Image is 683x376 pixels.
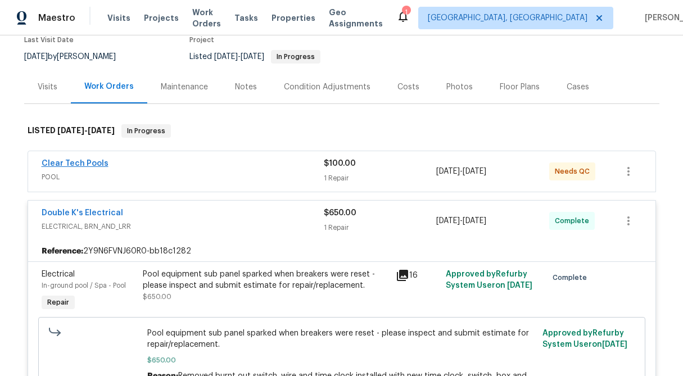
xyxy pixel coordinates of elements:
div: Pool equipment sub panel sparked when breakers were reset - please inspect and submit estimate fo... [143,269,389,291]
div: 16 [396,269,440,282]
div: Cases [567,81,589,93]
span: - [436,215,486,226]
span: Listed [189,53,320,61]
span: Geo Assignments [329,7,383,29]
h6: LISTED [28,124,115,138]
span: Approved by Refurby System User on [446,270,532,289]
span: [DATE] [88,126,115,134]
a: Double K's Electrical [42,209,123,217]
span: Electrical [42,270,75,278]
span: In Progress [123,125,170,137]
span: [DATE] [463,167,486,175]
span: Repair [43,297,74,308]
div: 1 Repair [324,222,437,233]
div: LISTED [DATE]-[DATE]In Progress [24,113,659,149]
span: Maestro [38,12,75,24]
span: [DATE] [57,126,84,134]
span: In Progress [272,53,319,60]
span: Last Visit Date [24,37,74,43]
div: Work Orders [84,81,134,92]
span: [DATE] [507,282,532,289]
span: Pool equipment sub panel sparked when breakers were reset - please inspect and submit estimate fo... [147,328,536,350]
span: $650.00 [143,293,171,300]
span: $650.00 [324,209,356,217]
div: Photos [446,81,473,93]
div: Costs [397,81,419,93]
span: In-ground pool / Spa - Pool [42,282,126,289]
span: [DATE] [602,341,627,348]
div: Visits [38,81,57,93]
span: $650.00 [147,355,536,366]
div: Condition Adjustments [284,81,370,93]
div: by [PERSON_NAME] [24,50,129,64]
span: [DATE] [214,53,238,61]
span: [GEOGRAPHIC_DATA], [GEOGRAPHIC_DATA] [428,12,587,24]
b: Reference: [42,246,83,257]
span: Properties [272,12,315,24]
div: 2Y9N6FVNJ60R0-bb18c1282 [28,241,655,261]
div: 1 Repair [324,173,437,184]
span: [DATE] [463,217,486,225]
span: - [57,126,115,134]
span: $100.00 [324,160,356,167]
div: Maintenance [161,81,208,93]
span: [DATE] [436,167,460,175]
div: 1 [402,7,410,18]
span: Projects [144,12,179,24]
span: - [436,166,486,177]
span: Complete [553,272,591,283]
span: Visits [107,12,130,24]
span: POOL [42,171,324,183]
span: - [214,53,264,61]
span: Complete [555,215,594,226]
div: Floor Plans [500,81,540,93]
span: Tasks [234,14,258,22]
span: ELECTRICAL, BRN_AND_LRR [42,221,324,232]
a: Clear Tech Pools [42,160,108,167]
span: Approved by Refurby System User on [542,329,627,348]
span: [DATE] [241,53,264,61]
div: Notes [235,81,257,93]
span: [DATE] [24,53,48,61]
span: [DATE] [436,217,460,225]
span: Work Orders [192,7,221,29]
span: Needs QC [555,166,594,177]
span: Project [189,37,214,43]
